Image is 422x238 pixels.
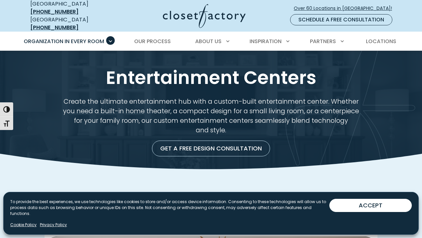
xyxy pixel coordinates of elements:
span: Locations [366,38,396,45]
a: [PHONE_NUMBER] [30,8,78,15]
span: Our Process [134,38,171,45]
p: Create the ultimate entertainment hub with a custom-built entertainment center. Whether you need ... [60,97,362,135]
span: Inspiration [250,38,282,45]
div: [GEOGRAPHIC_DATA] [30,16,111,32]
span: Organization in Every Room [24,38,104,45]
a: Privacy Policy [40,222,67,228]
span: Over 60 Locations in [GEOGRAPHIC_DATA]! [294,5,397,12]
a: [PHONE_NUMBER] [30,24,78,31]
img: Closet Factory Logo [163,4,246,28]
h1: Entertainment Centers [29,66,393,89]
span: Partners [310,38,336,45]
a: Schedule a Free Consultation [290,14,392,25]
nav: Primary Menu [19,32,403,51]
span: About Us [195,38,222,45]
a: Cookie Policy [10,222,37,228]
button: ACCEPT [329,199,412,212]
a: Get a Free Design Consultation [152,141,270,156]
a: Over 60 Locations in [GEOGRAPHIC_DATA]! [293,3,398,14]
p: To provide the best experiences, we use technologies like cookies to store and/or access device i... [10,199,329,217]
